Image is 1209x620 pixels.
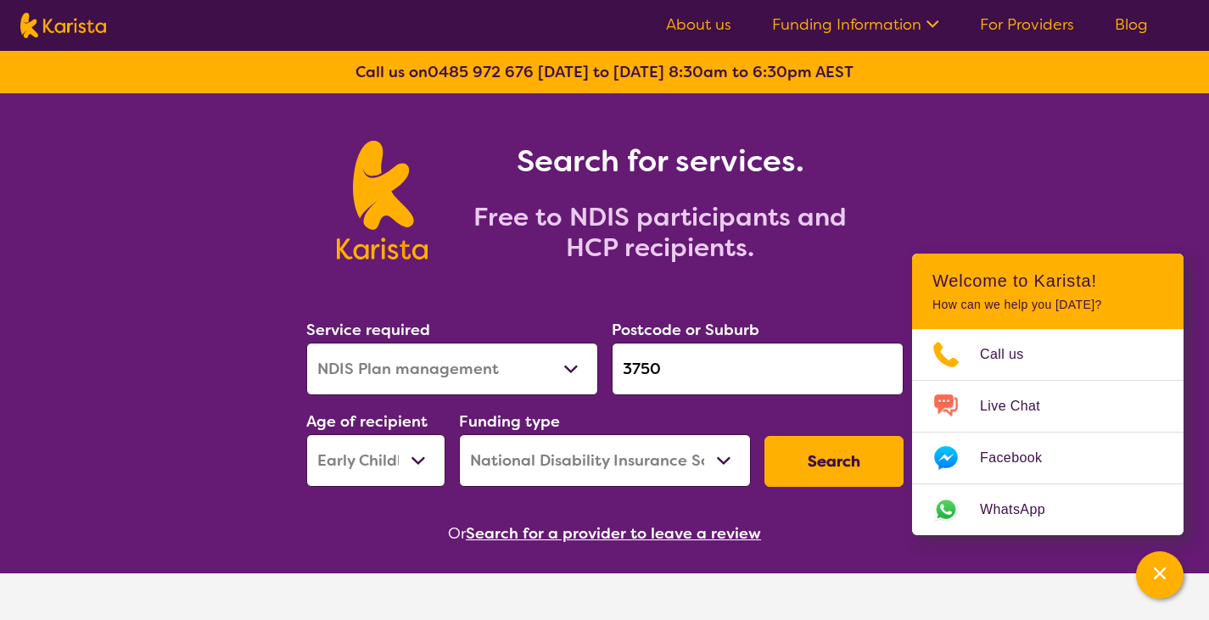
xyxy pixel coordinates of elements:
[448,141,872,182] h1: Search for services.
[912,329,1184,535] ul: Choose channel
[980,14,1074,35] a: For Providers
[980,342,1044,367] span: Call us
[912,484,1184,535] a: Web link opens in a new tab.
[459,411,560,432] label: Funding type
[466,521,761,546] button: Search for a provider to leave a review
[306,411,428,432] label: Age of recipient
[772,14,939,35] a: Funding Information
[428,62,534,82] a: 0485 972 676
[448,521,466,546] span: Or
[980,497,1066,522] span: WhatsApp
[764,436,904,487] button: Search
[1115,14,1148,35] a: Blog
[1136,551,1184,599] button: Channel Menu
[306,320,430,340] label: Service required
[337,141,428,260] img: Karista logo
[980,394,1061,419] span: Live Chat
[912,254,1184,535] div: Channel Menu
[932,298,1163,312] p: How can we help you [DATE]?
[20,13,106,38] img: Karista logo
[666,14,731,35] a: About us
[355,62,854,82] b: Call us on [DATE] to [DATE] 8:30am to 6:30pm AEST
[448,202,872,263] h2: Free to NDIS participants and HCP recipients.
[980,445,1062,471] span: Facebook
[612,343,904,395] input: Type
[612,320,759,340] label: Postcode or Suburb
[932,271,1163,291] h2: Welcome to Karista!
